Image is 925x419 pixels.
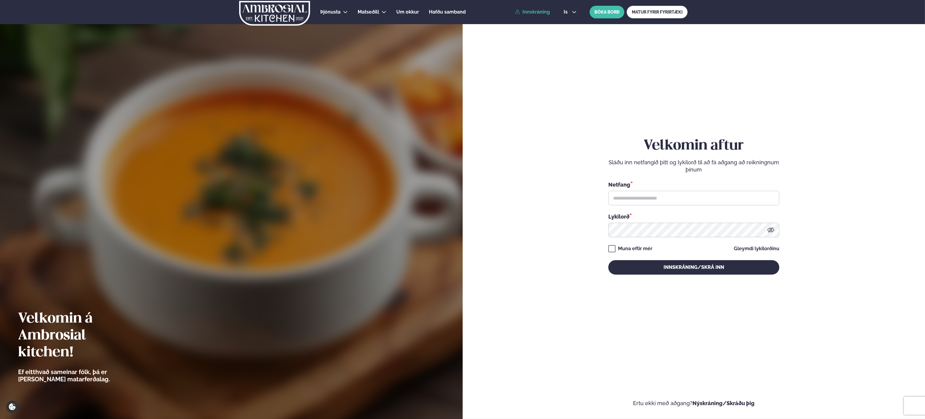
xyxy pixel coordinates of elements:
[320,9,341,15] span: Þjónusta
[6,401,18,413] a: Cookie settings
[559,10,581,14] button: is
[627,6,688,18] a: MATUR FYRIR FYRIRTÆKI
[18,310,143,361] h2: Velkomin á Ambrosial kitchen!
[396,9,419,15] span: Um okkur
[320,8,341,16] a: Þjónusta
[429,8,466,16] a: Hafðu samband
[564,10,569,14] span: is
[608,137,779,154] h2: Velkomin aftur
[239,1,311,26] img: logo
[358,9,379,15] span: Matseðill
[734,246,779,251] a: Gleymdi lykilorðinu
[608,159,779,173] p: Sláðu inn netfangið þitt og lykilorð til að fá aðgang að reikningnum þínum
[358,8,379,16] a: Matseðill
[608,181,779,188] div: Netfang
[590,6,624,18] button: BÓKA BORÐ
[481,400,907,407] p: Ertu ekki með aðgang?
[18,368,143,383] p: Ef eitthvað sameinar fólk, þá er [PERSON_NAME] matarferðalag.
[396,8,419,16] a: Um okkur
[692,400,755,406] a: Nýskráning/Skráðu þig
[608,213,779,220] div: Lykilorð
[515,9,550,15] a: Innskráning
[608,260,779,275] button: Innskráning/Skrá inn
[429,9,466,15] span: Hafðu samband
